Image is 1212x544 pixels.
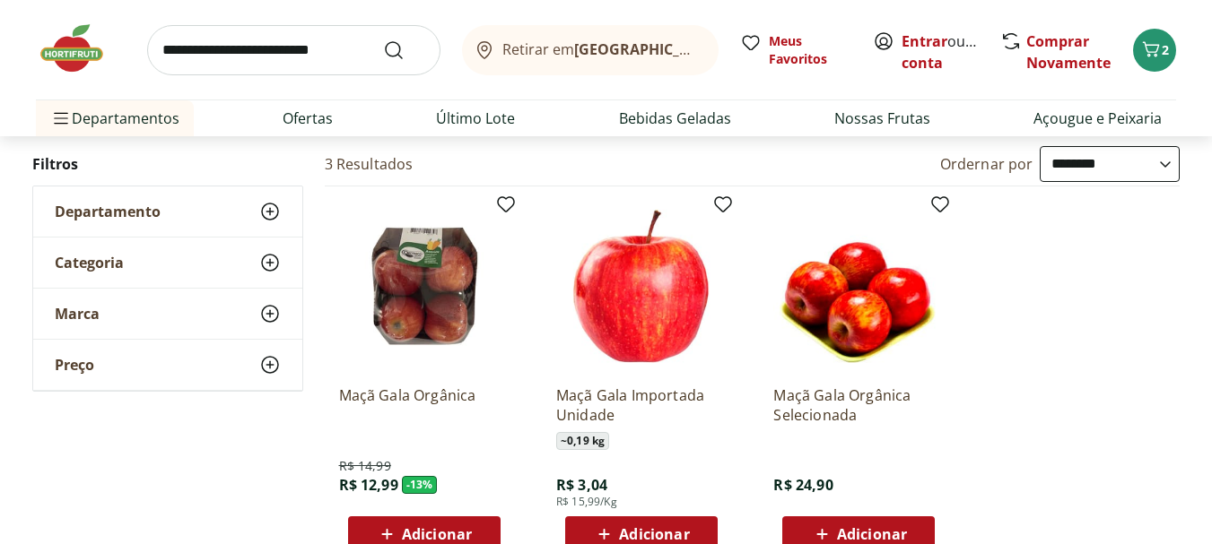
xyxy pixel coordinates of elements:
[837,527,907,541] span: Adicionar
[339,457,391,475] span: R$ 14,99
[556,201,727,371] img: Maçã Gala Importada Unidade
[740,32,851,68] a: Meus Favoritos
[1133,29,1176,72] button: Carrinho
[773,385,944,425] a: Maçã Gala Orgânica Selecionada
[834,108,930,129] a: Nossas Frutas
[55,254,124,272] span: Categoria
[462,25,719,75] button: Retirar em[GEOGRAPHIC_DATA]/[GEOGRAPHIC_DATA]
[50,97,72,140] button: Menu
[339,475,398,495] span: R$ 12,99
[383,39,426,61] button: Submit Search
[55,305,100,323] span: Marca
[283,108,333,129] a: Ofertas
[33,237,302,288] button: Categoria
[1033,108,1162,129] a: Açougue e Peixaria
[325,154,414,174] h2: 3 Resultados
[556,495,617,509] span: R$ 15,99/Kg
[33,289,302,339] button: Marca
[402,476,438,494] span: - 13 %
[50,97,179,140] span: Departamentos
[36,22,126,75] img: Hortifruti
[769,32,851,68] span: Meus Favoritos
[339,201,510,371] img: Maçã Gala Orgânica
[33,340,302,390] button: Preço
[574,39,876,59] b: [GEOGRAPHIC_DATA]/[GEOGRAPHIC_DATA]
[556,475,607,495] span: R$ 3,04
[1026,31,1111,73] a: Comprar Novamente
[773,201,944,371] img: Maçã Gala Orgânica Selecionada
[902,31,1000,73] a: Criar conta
[773,475,833,495] span: R$ 24,90
[502,41,701,57] span: Retirar em
[33,186,302,237] button: Departamento
[619,108,731,129] a: Bebidas Geladas
[556,385,727,425] a: Maçã Gala Importada Unidade
[339,385,510,425] a: Maçã Gala Orgânica
[902,30,981,73] span: ou
[1162,41,1169,58] span: 2
[32,146,303,182] h2: Filtros
[940,154,1033,174] label: Ordernar por
[902,31,947,51] a: Entrar
[556,432,609,450] span: ~ 0,19 kg
[55,203,161,220] span: Departamento
[619,527,689,541] span: Adicionar
[55,356,94,374] span: Preço
[147,25,440,75] input: search
[402,527,472,541] span: Adicionar
[436,108,515,129] a: Último Lote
